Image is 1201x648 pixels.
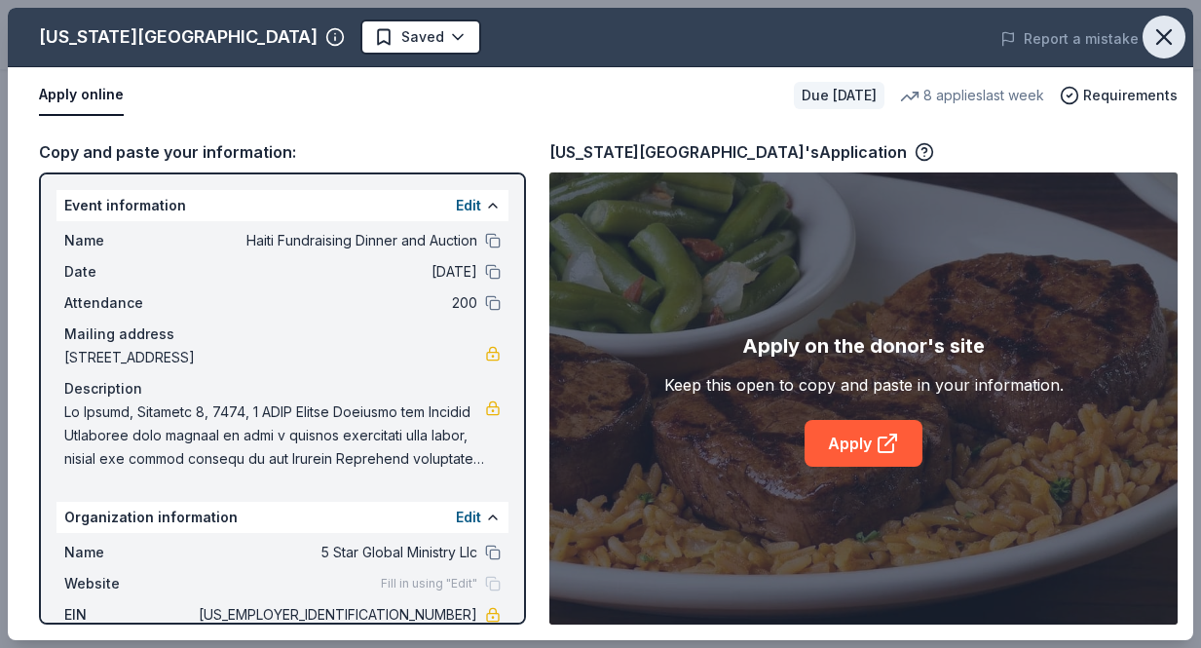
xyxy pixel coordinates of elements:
span: [DATE] [195,260,477,284]
button: Edit [456,194,481,217]
button: Apply online [39,75,124,116]
div: Apply on the donor's site [742,330,985,362]
div: Event information [56,190,508,221]
a: Apply [805,420,922,467]
span: Name [64,541,195,564]
span: [STREET_ADDRESS] [64,346,485,369]
div: Due [DATE] [794,82,884,109]
span: Fill in using "Edit" [381,576,477,591]
span: Date [64,260,195,284]
button: Edit [456,506,481,529]
div: Description [64,377,501,400]
span: Requirements [1083,84,1178,107]
div: [US_STATE][GEOGRAPHIC_DATA] [39,21,318,53]
span: Attendance [64,291,195,315]
span: Saved [401,25,444,49]
span: 200 [195,291,477,315]
button: Report a mistake [1000,27,1139,51]
div: Organization information [56,502,508,533]
div: Copy and paste your information: [39,139,526,165]
div: [US_STATE][GEOGRAPHIC_DATA]'s Application [549,139,934,165]
div: Keep this open to copy and paste in your information. [664,373,1064,397]
div: 8 applies last week [900,84,1044,107]
span: Haiti Fundraising Dinner and Auction [195,229,477,252]
button: Saved [360,19,481,55]
span: Website [64,572,195,595]
span: 5 Star Global Ministry Llc [195,541,477,564]
span: EIN [64,603,195,627]
span: Lo Ipsumd, Sitametc 8, 7474, 1 ADIP Elitse Doeiusmo tem Incidid Utlaboree dolo magnaal en admi v ... [64,400,485,471]
span: Name [64,229,195,252]
div: Mailing address [64,323,501,346]
button: Requirements [1060,84,1178,107]
span: [US_EMPLOYER_IDENTIFICATION_NUMBER] [195,603,477,627]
